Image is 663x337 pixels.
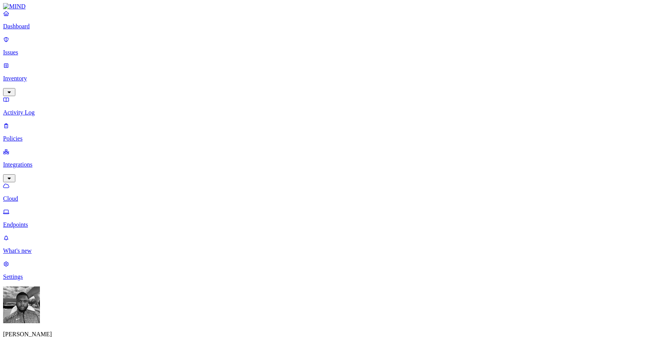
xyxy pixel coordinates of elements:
[3,10,660,30] a: Dashboard
[3,49,660,56] p: Issues
[3,286,40,323] img: Cameron White
[3,182,660,202] a: Cloud
[3,247,660,254] p: What's new
[3,208,660,228] a: Endpoints
[3,148,660,181] a: Integrations
[3,161,660,168] p: Integrations
[3,273,660,280] p: Settings
[3,234,660,254] a: What's new
[3,62,660,95] a: Inventory
[3,135,660,142] p: Policies
[3,3,26,10] img: MIND
[3,109,660,116] p: Activity Log
[3,221,660,228] p: Endpoints
[3,195,660,202] p: Cloud
[3,122,660,142] a: Policies
[3,23,660,30] p: Dashboard
[3,3,660,10] a: MIND
[3,36,660,56] a: Issues
[3,75,660,82] p: Inventory
[3,96,660,116] a: Activity Log
[3,260,660,280] a: Settings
